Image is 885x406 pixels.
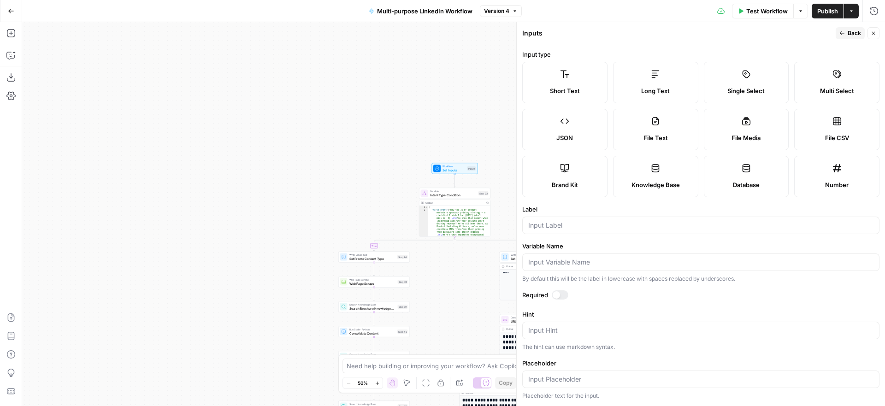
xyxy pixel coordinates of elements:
div: By default this will be the label in lowercase with spaces replaced by underscores. [522,275,879,283]
label: Variable Name [522,241,879,251]
div: 1 [419,206,429,209]
button: Test Workflow [732,4,793,18]
span: File CSV [825,133,849,142]
div: Web Page ScrapeWeb Page ScrapeStep 26 [338,277,410,288]
button: Multi-purpose LinkedIn Workflow [363,4,478,18]
button: Publish [812,4,844,18]
div: WorkflowSet InputsInputs [419,163,490,174]
div: Step 27 [398,305,408,309]
div: ConditionIntent Type ConditionStep 23Output{ "First Draft":"How top 1% of product marketers appro... [419,188,490,237]
div: Placeholder text for the input. [522,392,879,400]
span: File Media [732,133,761,142]
span: URL vs Topic condition [511,319,557,324]
label: Hint [522,310,879,319]
span: Write Liquid Text [511,253,557,257]
span: Web Page Scrape [349,278,396,282]
span: Search Brochure Knowledge Base [349,306,396,311]
span: Write Liquid Text [349,253,396,257]
div: Step 24 [397,255,408,259]
button: Version 4 [480,5,522,17]
button: Copy [495,377,516,389]
g: Edge from step_48 to step_1 [373,337,375,351]
g: Edge from step_2 to step_53 [373,387,375,400]
span: Intent Type Condition [430,193,477,197]
g: Edge from start to step_23 [454,174,455,188]
div: Output [506,327,564,331]
g: Edge from step_23 to step_24 [373,237,455,251]
span: Set Promo Content Type [349,256,396,261]
g: Edge from step_24 to step_26 [373,263,375,276]
div: Step 23 [478,191,489,195]
span: Set Value Content Type [511,256,557,261]
span: Database [733,180,760,189]
span: Back [848,29,861,37]
div: Inputs [522,29,833,38]
label: Input type [522,50,879,59]
span: Condition [430,189,477,193]
span: Workflow [442,165,466,168]
span: Set Inputs [442,168,466,172]
span: File Text [643,133,668,142]
span: Run Code · Python [349,328,396,331]
span: Brand Kit [552,180,578,189]
div: Inputs [467,166,476,171]
span: Number [825,180,849,189]
span: Consolidate Content [349,331,396,335]
div: Run Code · PythonConsolidate ContentStep 48 [338,326,410,337]
span: Condition [511,316,557,319]
span: 50% [358,379,368,387]
label: Placeholder [522,359,879,368]
div: Search Knowledge BaseSearch Brochure Knowledge BaseStep 27 [338,301,410,312]
div: Output [506,265,564,268]
span: Search Knowledge Base [349,353,398,356]
span: Knowledge Base [631,180,680,189]
input: Input Label [528,221,873,230]
span: Multi-purpose LinkedIn Workflow [377,6,472,16]
g: Edge from step_27 to step_48 [373,312,375,326]
g: Edge from step_26 to step_27 [373,288,375,301]
span: Test Workflow [746,6,788,16]
span: Long Text [641,86,670,95]
span: Search Knowledge Base [349,303,396,306]
label: Required [522,290,879,300]
g: Edge from step_23 to step_25 [455,237,537,251]
span: Single Select [727,86,765,95]
span: Copy [499,379,513,387]
span: Multi Select [820,86,854,95]
span: JSON [556,133,573,142]
div: Write Liquid TextSet Promo Content TypeStep 24 [338,252,410,263]
input: Input Variable Name [528,258,873,267]
input: Input Placeholder [528,375,873,384]
div: Step 26 [398,280,408,284]
span: Short Text [550,86,580,95]
div: Search Knowledge BaseSearch Post Type KBStep 1 [338,351,410,362]
div: 2 [419,209,429,325]
button: Back [836,27,865,39]
div: The hint can use markdown syntax. [522,343,879,351]
span: Web Page Scrape [349,281,396,286]
div: Step 48 [397,330,408,334]
span: Publish [817,6,838,16]
label: Label [522,205,879,214]
div: Write Liquid TextSet Value Content TypeStep 25Output***** [500,252,571,300]
span: Version 4 [484,7,509,15]
span: Search Knowledge Base [349,402,396,406]
span: Toggle code folding, rows 1 through 3 [425,206,428,209]
div: Output [425,201,484,205]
